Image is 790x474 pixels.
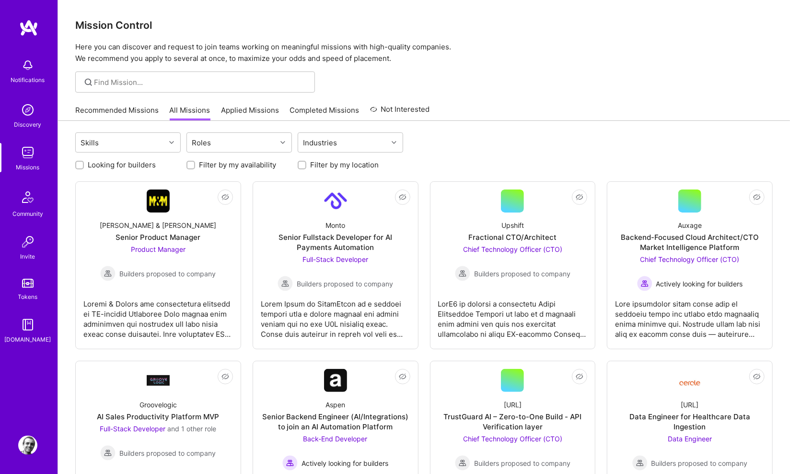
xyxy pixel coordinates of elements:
a: Not Interested [370,104,430,121]
i: icon Chevron [280,140,285,145]
a: Company LogoMontoSenior Fullstack Developer for AI Payments AutomationFull-Stack Developer Builde... [261,190,410,341]
label: Filter by my availability [199,160,276,170]
span: Builders proposed to company [474,458,570,468]
span: Actively looking for builders [656,279,743,289]
span: Builders proposed to company [651,458,748,468]
img: Company Logo [147,375,170,385]
i: icon Chevron [392,140,396,145]
span: Chief Technology Officer (CTO) [463,245,562,253]
a: All Missions [170,105,210,121]
img: Builders proposed to company [455,455,470,471]
img: Builders proposed to company [632,455,648,471]
i: icon EyeClosed [399,193,407,201]
span: Chief Technology Officer (CTO) [463,435,562,443]
img: Company Logo [324,369,347,392]
div: LorE6 ip dolorsi a consectetu Adipi Elitseddoe Tempori ut labo et d magnaali enim admini ven quis... [438,291,588,339]
img: User Avatar [18,436,37,455]
img: Community [16,186,39,209]
h3: Mission Control [75,19,773,31]
img: Builders proposed to company [100,445,116,461]
div: Lorem Ipsum do SitamEtcon ad e seddoei tempori utla e dolore magnaal eni admini veniam qui no exe... [261,291,410,339]
div: Lore ipsumdolor sitam conse adip el seddoeiu tempo inc utlabo etdo magnaaliq enima minimve qui. N... [615,291,765,339]
img: guide book [18,315,37,334]
span: Full-Stack Developer [302,255,368,263]
div: Senior Product Manager [116,232,200,242]
a: Company Logo[PERSON_NAME] & [PERSON_NAME]Senior Product ManagerProduct Manager Builders proposed ... [83,190,233,341]
div: Senior Fullstack Developer for AI Payments Automation [261,232,410,252]
img: Company Logo [147,190,170,213]
div: Groovelogic [139,400,177,410]
i: icon EyeClosed [221,373,229,380]
div: Data Engineer for Healthcare Data Ingestion [615,412,765,432]
div: Missions [16,162,40,172]
i: icon EyeClosed [576,193,583,201]
div: [URL] [504,400,522,410]
img: Builders proposed to company [455,266,470,281]
input: Find Mission... [94,77,308,87]
span: Back-End Developer [303,435,368,443]
span: Builders proposed to company [297,279,393,289]
img: logo [19,19,38,36]
div: Loremi & Dolors ame consectetura elitsedd ei TE-incidid Utlaboree Dolo magnaa enim adminimven qui... [83,291,233,339]
span: Builders proposed to company [119,269,216,279]
span: Data Engineer [668,435,712,443]
div: [DOMAIN_NAME] [5,334,51,344]
a: AuxageBackend-Focused Cloud Architect/CTO Market Intelligence PlatformChief Technology Officer (C... [615,190,765,341]
div: [URL] [681,400,699,410]
img: Builders proposed to company [100,266,116,281]
div: Roles [190,136,214,150]
div: Industries [301,136,340,150]
img: teamwork [18,143,37,162]
a: UpshiftFractional CTO/ArchitectChief Technology Officer (CTO) Builders proposed to companyBuilder... [438,190,588,341]
img: Company Logo [678,373,701,389]
a: Recommended Missions [75,105,159,121]
div: Senior Backend Engineer (AI/Integrations) to join an AI Automation Platform [261,412,410,432]
a: User Avatar [16,436,40,455]
span: and 1 other role [167,425,216,433]
div: Upshift [501,220,524,230]
a: Applied Missions [221,105,279,121]
div: Monto [325,220,345,230]
div: [PERSON_NAME] & [PERSON_NAME] [100,220,216,230]
span: Actively looking for builders [302,458,388,468]
label: Looking for builders [88,160,156,170]
div: Skills [79,136,102,150]
a: Completed Missions [290,105,360,121]
label: Filter by my location [310,160,379,170]
i: icon EyeClosed [576,373,583,380]
i: icon SearchGrey [83,77,94,88]
p: Here you can discover and request to join teams working on meaningful missions with high-quality ... [75,41,773,64]
div: Discovery [14,119,42,130]
div: AI Sales Productivity Platform MVP [97,412,219,422]
img: Actively looking for builders [637,276,652,291]
img: bell [18,56,37,75]
img: Builders proposed to company [278,276,293,291]
img: tokens [22,279,34,288]
span: Builders proposed to company [474,269,570,279]
i: icon Chevron [169,140,174,145]
div: Fractional CTO/Architect [468,232,557,242]
div: Notifications [11,75,45,85]
img: Invite [18,232,37,251]
span: Product Manager [131,245,186,253]
i: icon EyeClosed [221,193,229,201]
img: discovery [18,100,37,119]
span: Chief Technology Officer (CTO) [640,255,740,263]
div: Backend-Focused Cloud Architect/CTO Market Intelligence Platform [615,232,765,252]
i: icon EyeClosed [753,373,761,380]
div: Invite [21,251,35,261]
div: Community [12,209,43,219]
i: icon EyeClosed [753,193,761,201]
div: Tokens [18,292,38,302]
div: TrustGuard AI – Zero-to-One Build - API Verification layer [438,412,588,432]
img: Actively looking for builders [282,455,298,471]
i: icon EyeClosed [399,373,407,380]
span: Full-Stack Developer [100,425,165,433]
span: Builders proposed to company [119,448,216,458]
img: Company Logo [324,190,347,213]
div: Aspen [325,400,345,410]
div: Auxage [678,220,702,230]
